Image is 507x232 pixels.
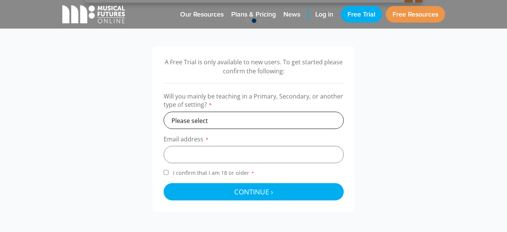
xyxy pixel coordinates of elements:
span: Continue › [234,187,273,196]
label: Will you mainly be teaching in a Primary, Secondary, or another type of setting? [164,92,344,112]
input: I confirm that I am 18 or older* [164,170,168,175]
span: Our Resources [180,9,224,20]
a: Free Resources [386,6,445,23]
label: Email address [164,135,344,146]
span: I confirm that I am 18 or older [172,169,256,176]
span: Plans & Pricing [231,9,276,20]
a: Free Trial [341,6,382,23]
button: Continue › [164,183,344,200]
p: A Free Trial is only available to new users. To get started please confirm the following: [164,58,344,76]
span: News [283,9,300,20]
span: Log in [315,9,333,20]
